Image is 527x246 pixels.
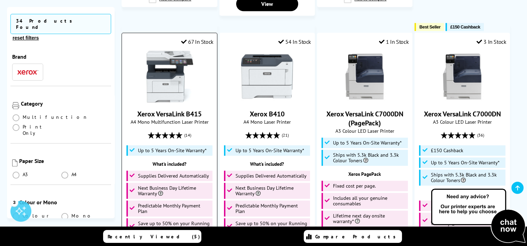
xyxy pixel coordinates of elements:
span: Best Seller [419,24,441,30]
img: Category [12,102,19,109]
span: Save up to 50% on your Running Costs [138,221,211,232]
span: Up to 5 Years On-Site Warranty* [138,148,207,153]
button: Xerox [15,67,40,77]
div: Xerox PagePack [321,171,409,177]
span: Up to 5 Years On-Site Warranty* [235,148,304,153]
span: Next Business Day Lifetime Warranty [235,185,308,196]
span: A3 Colour LED Laser Printer [321,128,409,134]
span: £150 Cashback [431,148,463,153]
a: Xerox VersaLink C7000DN [424,109,501,118]
button: £150 Cashback [445,23,484,31]
div: What's included? [223,161,311,167]
span: Multifunction [23,114,88,120]
a: Xerox VersaLink B415 [137,109,202,118]
span: Ships with 5.3k Black and 3.3k Colour Toners [333,152,406,163]
span: Lifetime next day onsite warranty* [333,213,406,224]
span: Predictable Monthly Payment Plan [138,203,211,214]
img: Xerox [17,70,38,75]
span: Fixed cost per page. [333,183,376,189]
a: Xerox VersaLink C7000DN [436,97,488,104]
span: Save up to 50% on your Running Costs [235,221,308,232]
button: reset filters [10,35,41,41]
span: Supplies Delivered Automatically [235,173,307,179]
div: Brand [12,53,109,60]
div: Paper Size [19,157,109,164]
span: Next Business Day Lifetime Warranty [138,185,211,196]
div: 67 In Stock [181,38,214,45]
a: Recently Viewed (5) [103,230,201,243]
img: Xerox B410 [241,50,293,102]
span: Recently Viewed (5) [108,233,200,240]
span: Mono [71,213,94,219]
span: Ships with 5.3k Black and 3.3k Colour Toners [431,172,503,183]
a: Xerox VersaLink C7000DN (PagePack) [339,97,391,104]
span: (36) [477,129,484,142]
span: 34 Products Found [10,14,111,34]
span: Up to 5 Years On-Site Warranty* [333,140,402,146]
span: A4 Mono Laser Printer [223,118,311,125]
div: Category [21,100,109,107]
a: Xerox VersaLink B415 [144,97,196,104]
div: What's included? [418,191,506,197]
span: A3 Colour LED Laser Printer [418,118,506,125]
span: (14) [184,129,191,142]
div: 1 In Stock [379,38,409,45]
span: £150 Cashback [450,24,480,30]
img: Open Live Chat window [429,188,527,245]
a: Xerox VersaLink C7000DN (PagePack) [326,109,403,128]
div: 3 In Stock [476,38,506,45]
img: Xerox VersaLink C7000DN [436,50,488,102]
span: A4 [71,171,78,178]
img: Paper Size [12,159,17,166]
div: Colour or Mono [19,199,109,206]
a: Xerox B410 [241,97,293,104]
a: Compare Products [304,230,402,243]
img: Xerox VersaLink B415 [144,50,196,102]
span: Colour [23,213,52,219]
div: 54 In Stock [278,38,311,45]
span: Print Only [23,124,61,136]
span: A3 [23,171,29,178]
a: Xerox B410 [250,109,285,118]
span: Up to 5 Years On-Site Warranty* [431,160,499,165]
button: Best Seller [414,23,444,31]
span: Predictable Monthly Payment Plan [235,203,308,214]
span: Includes all your genuine consumables [333,195,406,206]
div: 3 [10,198,18,206]
div: What's included? [125,161,213,167]
span: Supplies Delivered Automatically [138,173,209,179]
span: (21) [282,129,289,142]
img: Xerox VersaLink C7000DN (PagePack) [339,50,391,102]
span: Compare Products [315,233,400,240]
span: A4 Mono Multifunction Laser Printer [125,118,213,125]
